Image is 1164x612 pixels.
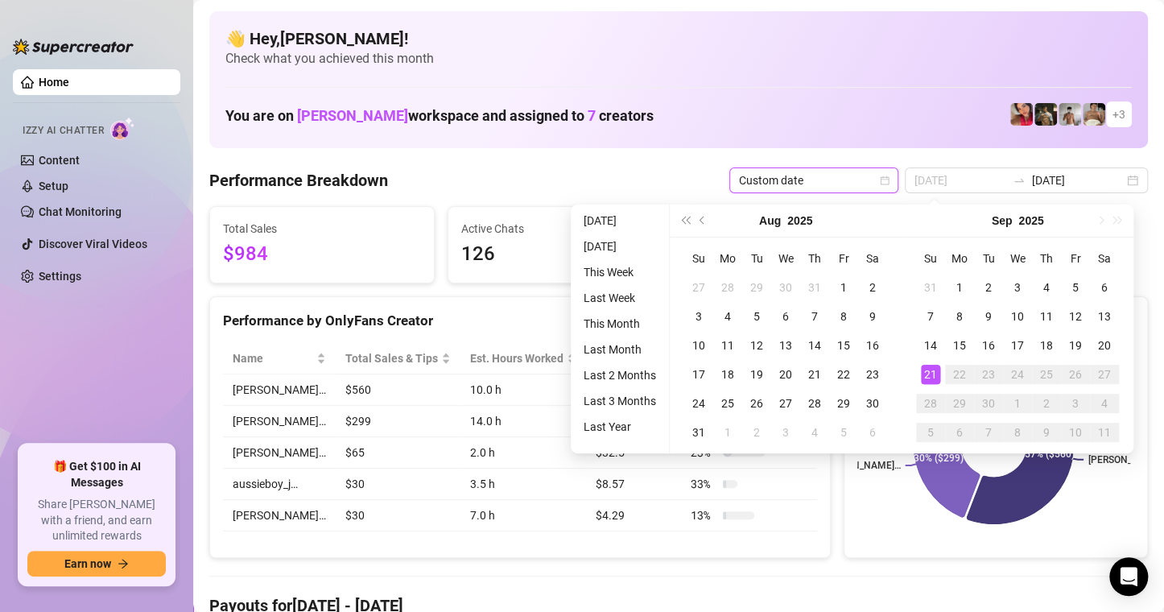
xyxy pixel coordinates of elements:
td: 2025-10-11 [1090,418,1119,447]
img: Vanessa [1010,103,1033,126]
td: 2025-09-10 [1003,302,1032,331]
td: 2025-08-11 [713,331,742,360]
td: 2025-10-08 [1003,418,1032,447]
img: Tony [1034,103,1057,126]
img: AI Chatter [110,117,135,140]
a: Content [39,154,80,167]
td: 2025-08-09 [858,302,887,331]
button: Choose a month [992,205,1013,237]
td: 2025-09-13 [1090,302,1119,331]
td: 2025-09-23 [974,360,1003,389]
div: 23 [979,365,998,384]
td: 2025-09-01 [945,273,974,302]
div: 17 [689,365,708,384]
th: Name [223,343,336,374]
td: 2025-10-03 [1061,389,1090,418]
div: 10 [689,336,708,355]
div: 6 [1095,278,1114,297]
li: Last Week [577,288,662,308]
span: 13 % [691,507,716,524]
li: Last Year [577,417,662,436]
td: 2025-09-12 [1061,302,1090,331]
td: 2025-08-02 [858,273,887,302]
td: 2025-08-07 [800,302,829,331]
td: 2025-10-10 [1061,418,1090,447]
td: 2025-09-26 [1061,360,1090,389]
a: Home [39,76,69,89]
td: $299 [336,406,460,437]
div: 8 [950,307,969,326]
th: We [771,244,800,273]
td: 2025-08-14 [800,331,829,360]
span: Check what you achieved this month [225,50,1132,68]
div: 7 [805,307,824,326]
td: 2025-09-14 [916,331,945,360]
td: 2025-09-28 [916,389,945,418]
span: $984 [223,239,421,270]
span: Active Chats [461,220,659,238]
div: 6 [950,423,969,442]
div: 19 [1066,336,1085,355]
td: 2025-10-09 [1032,418,1061,447]
th: Su [684,244,713,273]
div: 1 [1008,394,1027,413]
input: Start date [914,172,1006,189]
div: Performance by OnlyFans Creator [223,310,817,332]
a: Chat Monitoring [39,205,122,218]
td: aussieboy_j… [223,469,336,500]
button: Choose a year [1018,205,1043,237]
li: [DATE] [577,211,662,230]
div: 3 [1008,278,1027,297]
td: 14.0 h [460,406,586,437]
div: 23 [863,365,882,384]
td: 2025-09-21 [916,360,945,389]
td: 2025-08-19 [742,360,771,389]
td: 2025-09-07 [916,302,945,331]
td: 2025-09-30 [974,389,1003,418]
div: 14 [805,336,824,355]
div: 30 [776,278,795,297]
div: Est. Hours Worked [470,349,563,367]
td: 3.5 h [460,469,586,500]
td: 2025-08-29 [829,389,858,418]
td: 2025-08-16 [858,331,887,360]
td: 2025-10-01 [1003,389,1032,418]
td: 2025-08-18 [713,360,742,389]
div: 27 [1095,365,1114,384]
td: 2025-09-22 [945,360,974,389]
span: 7 [588,107,596,124]
div: 29 [747,278,766,297]
a: Setup [39,180,68,192]
button: Choose a month [759,205,781,237]
td: 2025-07-27 [684,273,713,302]
div: 15 [950,336,969,355]
td: 2025-09-17 [1003,331,1032,360]
td: 2025-07-28 [713,273,742,302]
td: 2025-09-08 [945,302,974,331]
span: arrow-right [118,558,129,569]
div: 12 [747,336,766,355]
div: 5 [1066,278,1085,297]
div: 16 [863,336,882,355]
div: 4 [1095,394,1114,413]
span: 33 % [691,475,716,493]
div: 9 [1037,423,1056,442]
td: 2025-08-10 [684,331,713,360]
td: 2025-09-06 [858,418,887,447]
th: Th [800,244,829,273]
span: Custom date [739,168,889,192]
td: 2025-08-20 [771,360,800,389]
td: 2025-08-04 [713,302,742,331]
div: 31 [921,278,940,297]
button: Choose a year [787,205,812,237]
td: 2025-09-15 [945,331,974,360]
div: 7 [921,307,940,326]
div: 8 [834,307,853,326]
div: 13 [776,336,795,355]
div: 11 [1037,307,1056,326]
div: 21 [921,365,940,384]
span: Name [233,349,313,367]
th: Mo [713,244,742,273]
td: 2025-07-31 [800,273,829,302]
td: 2025-08-03 [684,302,713,331]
